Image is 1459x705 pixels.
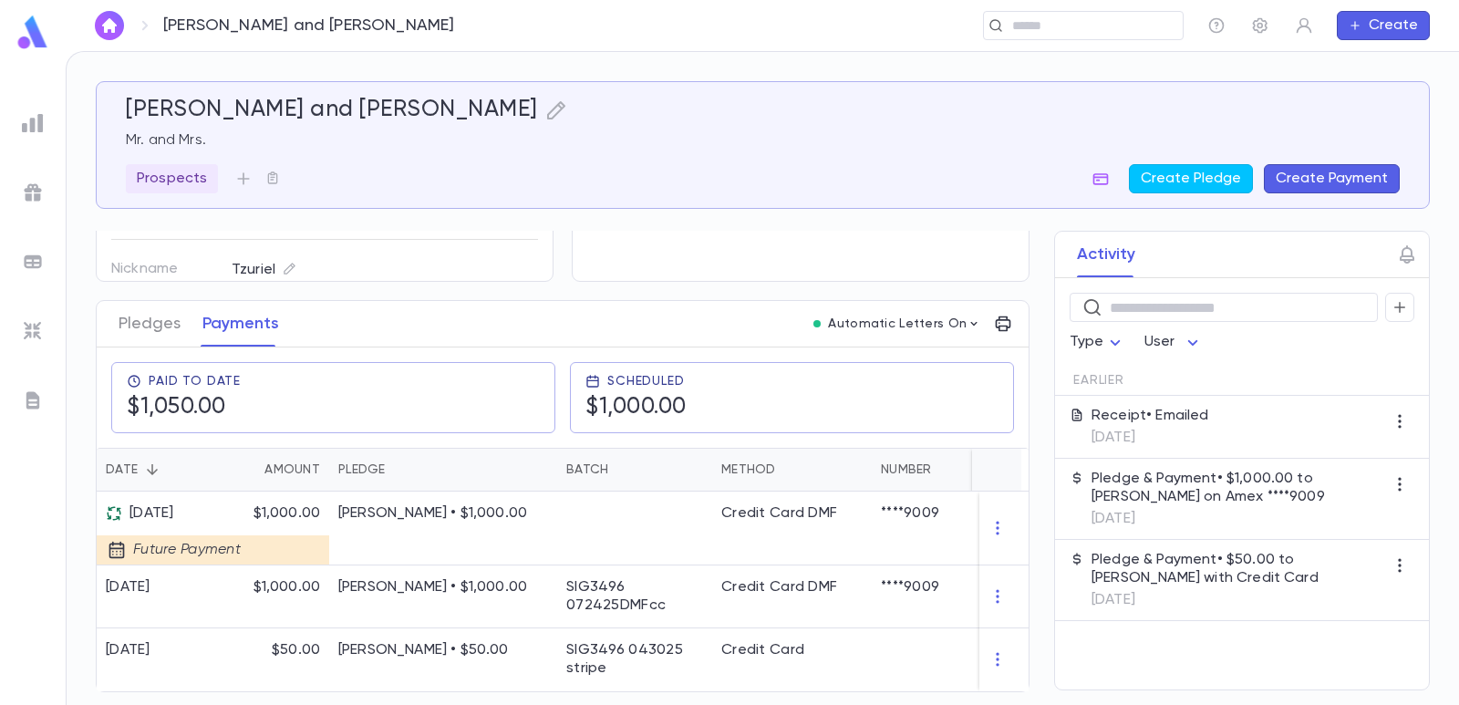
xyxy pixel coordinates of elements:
[1264,164,1400,193] button: Create Payment
[163,16,455,36] p: [PERSON_NAME] and [PERSON_NAME]
[235,455,264,484] button: Sort
[338,504,548,523] p: [PERSON_NAME] • $1,000.00
[127,394,241,421] h5: $1,050.00
[137,170,207,188] p: Prospects
[97,535,252,565] div: Future Payment
[220,448,329,492] div: Amount
[272,641,320,659] p: $50.00
[776,455,805,484] button: Sort
[126,97,538,124] h5: [PERSON_NAME] and [PERSON_NAME]
[1092,591,1385,609] p: [DATE]
[1092,407,1209,425] p: Receipt • Emailed
[338,448,386,492] div: Pledge
[22,181,44,203] img: campaigns_grey.99e729a5f7ee94e3726e6486bddda8f1.svg
[329,448,557,492] div: Pledge
[22,112,44,134] img: reports_grey.c525e4749d1bce6a11f5fe2a8de1b229.svg
[126,164,218,193] div: Prospects
[1092,470,1385,506] p: Pledge & Payment • $1,000.00 to [PERSON_NAME] on Amex ****9009
[566,578,703,615] div: SIG3496 072425DMFcc
[721,641,804,659] div: Credit Card
[98,18,120,33] img: home_white.a664292cf8c1dea59945f0da9f25487c.svg
[22,320,44,342] img: imports_grey.530a8a0e642e233f2baf0ef88e8c9fcb.svg
[872,448,990,492] div: Number
[126,131,1400,150] p: Mr. and Mrs.
[1337,11,1430,40] button: Create
[607,374,685,389] span: Scheduled
[721,504,837,523] div: Credit Card DMF
[566,448,608,492] div: Batch
[881,448,932,492] div: Number
[149,374,241,389] span: Paid To Date
[22,389,44,411] img: letters_grey.7941b92b52307dd3b8a917253454ce1c.svg
[264,448,320,492] div: Amount
[806,311,988,337] button: Automatic Letters On
[119,301,181,347] button: Pledges
[106,504,243,523] div: [DATE]
[106,641,150,659] div: [DATE]
[202,301,279,347] button: Payments
[585,394,687,421] h5: $1,000.00
[111,254,216,284] p: Nickname
[22,251,44,273] img: batches_grey.339ca447c9d9533ef1741baa751efc33.svg
[721,578,837,596] div: Credit Card DMF
[828,316,967,331] p: Automatic Letters On
[1092,551,1385,587] p: Pledge & Payment • $50.00 to [PERSON_NAME] with Credit Card
[566,641,703,678] div: SIG3496 043025 stripe
[338,578,548,596] p: [PERSON_NAME] • $1,000.00
[1073,373,1124,388] span: Earlier
[1077,232,1135,277] button: Activity
[106,448,138,492] div: Date
[1070,325,1126,360] div: Type
[1092,510,1385,528] p: [DATE]
[106,578,150,596] div: [DATE]
[1144,335,1175,349] span: User
[138,455,167,484] button: Sort
[1070,335,1104,349] span: Type
[608,455,637,484] button: Sort
[97,448,220,492] div: Date
[1092,429,1209,447] p: [DATE]
[229,504,320,523] p: $1,000.00
[232,258,296,281] div: Tzuriel
[338,641,548,659] p: [PERSON_NAME] • $50.00
[557,448,712,492] div: Batch
[254,578,320,596] p: $1,000.00
[15,15,51,50] img: logo
[721,448,776,492] div: Method
[712,448,872,492] div: Method
[1144,325,1205,360] div: User
[1129,164,1253,193] button: Create Pledge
